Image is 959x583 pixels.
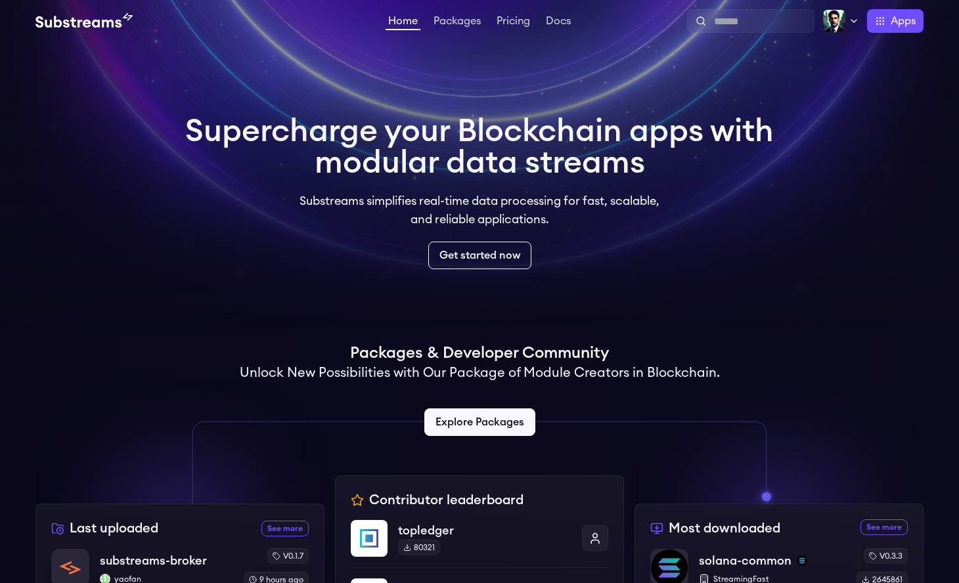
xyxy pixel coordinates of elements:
[100,551,207,570] p: substreams-broker
[351,520,388,557] img: topledger
[35,13,133,29] img: Substream's logo
[261,521,309,536] a: See more recently uploaded packages
[290,192,669,228] p: Substreams simplifies real-time data processing for fast, scalable, and reliable applications.
[398,540,440,555] div: 80321
[267,548,309,564] div: v0.1.7
[424,408,535,436] a: Explore Packages
[351,520,608,567] a: topledgertopledger80321
[891,13,916,29] span: Apps
[185,116,774,179] h1: Supercharge your Blockchain apps with modular data streams
[822,9,846,33] img: Profile
[240,364,720,382] h2: Unlock New Possibilities with Our Package of Module Creators in Blockchain.
[797,555,807,566] img: solana
[494,16,533,29] a: Pricing
[350,343,609,364] h1: Packages & Developer Community
[428,242,531,269] a: Get started now
[860,519,908,535] a: See more most downloaded packages
[699,551,792,570] p: solana-common
[543,16,573,29] a: Docs
[398,521,571,540] p: topledger
[386,16,420,30] a: Home
[864,548,908,564] div: v0.3.3
[431,16,483,29] a: Packages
